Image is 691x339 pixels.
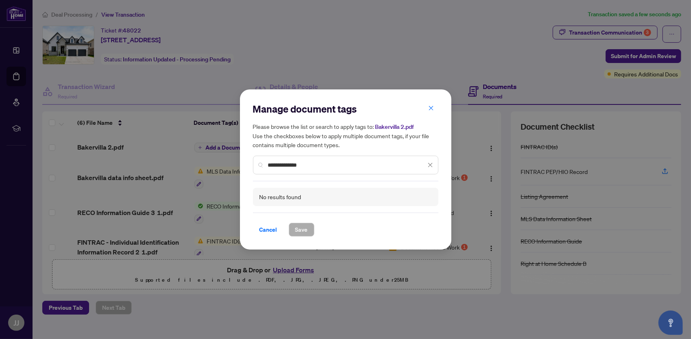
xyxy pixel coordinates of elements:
div: No results found [259,193,301,202]
span: Cancel [259,223,277,236]
button: Cancel [253,223,284,237]
h2: Manage document tags [253,102,438,115]
h5: Please browse the list or search to apply tags to: Use the checkboxes below to apply multiple doc... [253,122,438,149]
span: close [428,105,434,111]
button: Open asap [658,311,683,335]
span: close [427,162,433,168]
span: Bakervilla 2.pdf [375,123,414,130]
button: Save [289,223,314,237]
